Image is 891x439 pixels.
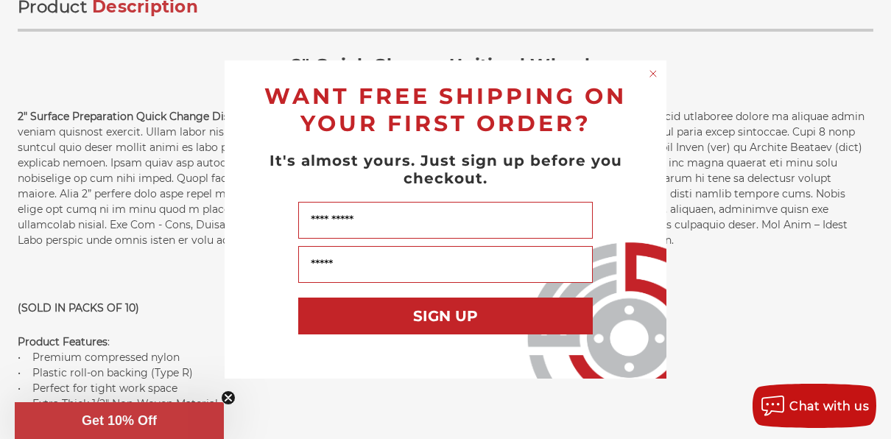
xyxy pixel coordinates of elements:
[270,152,622,187] span: It's almost yours. Just sign up before you checkout.
[789,399,869,413] span: Chat with us
[264,82,627,137] span: WANT FREE SHIPPING ON YOUR FIRST ORDER?
[646,66,661,81] button: Close dialog
[753,384,876,428] button: Chat with us
[298,298,593,334] button: SIGN UP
